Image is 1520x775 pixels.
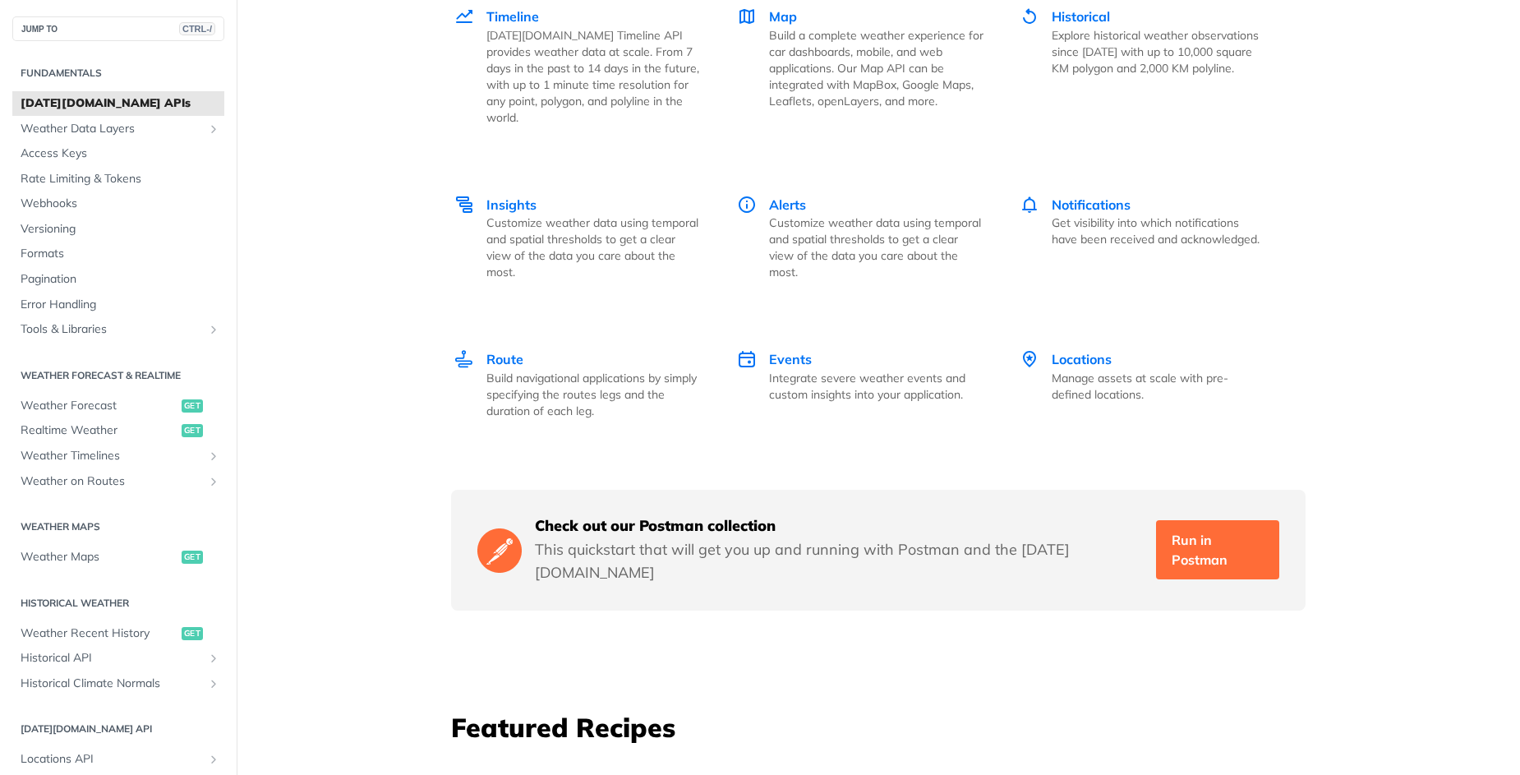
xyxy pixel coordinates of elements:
[12,596,224,611] h2: Historical Weather
[21,448,203,464] span: Weather Timelines
[21,271,220,288] span: Pagination
[535,538,1143,584] p: This quickstart that will get you up and running with Postman and the [DATE][DOMAIN_NAME]
[535,516,1143,536] h5: Check out our Postman collection
[486,8,539,25] span: Timeline
[769,8,797,25] span: Map
[12,16,224,41] button: JUMP TOCTRL-/
[12,747,224,772] a: Locations APIShow subpages for Locations API
[12,317,224,342] a: Tools & LibrariesShow subpages for Tools & Libraries
[12,545,224,570] a: Weather Mapsget
[769,27,983,109] p: Build a complete weather experience for car dashboards, mobile, and web applications. Our Map API...
[21,676,203,692] span: Historical Climate Normals
[12,671,224,696] a: Historical Climate NormalsShow subpages for Historical Climate Normals
[719,160,1002,316] a: Alerts Alerts Customize weather data using temporal and spatial thresholds to get a clear view of...
[12,394,224,418] a: Weather Forecastget
[1020,195,1039,215] img: Notifications
[719,315,1002,454] a: Events Events Integrate severe weather events and custom insights into your application.
[207,475,220,488] button: Show subpages for Weather on Routes
[486,27,701,126] p: [DATE][DOMAIN_NAME] Timeline API provides weather data at scale. From 7 days in the past to 14 da...
[21,625,177,642] span: Weather Recent History
[12,141,224,166] a: Access Keys
[454,349,474,369] img: Route
[12,444,224,468] a: Weather TimelinesShow subpages for Weather Timelines
[12,646,224,671] a: Historical APIShow subpages for Historical API
[12,293,224,317] a: Error Handling
[451,709,1306,745] h3: Featured Recipes
[12,621,224,646] a: Weather Recent Historyget
[12,368,224,383] h2: Weather Forecast & realtime
[1002,160,1284,316] a: Notifications Notifications Get visibility into which notifications have been received and acknow...
[207,677,220,690] button: Show subpages for Historical Climate Normals
[179,22,215,35] span: CTRL-/
[182,424,203,437] span: get
[21,246,220,262] span: Formats
[207,450,220,463] button: Show subpages for Weather Timelines
[454,195,474,215] img: Insights
[182,551,203,564] span: get
[21,549,177,565] span: Weather Maps
[12,722,224,736] h2: [DATE][DOMAIN_NAME] API
[1156,520,1279,579] a: Run in Postman
[486,215,701,280] p: Customize weather data using temporal and spatial thresholds to get a clear view of the data you ...
[12,167,224,191] a: Rate Limiting & Tokens
[769,215,983,280] p: Customize weather data using temporal and spatial thresholds to get a clear view of the data you ...
[1020,7,1039,26] img: Historical
[486,370,701,419] p: Build navigational applications by simply specifying the routes legs and the duration of each leg.
[12,217,224,242] a: Versioning
[453,160,719,316] a: Insights Insights Customize weather data using temporal and spatial thresholds to get a clear vie...
[1052,370,1266,403] p: Manage assets at scale with pre-defined locations.
[769,370,983,403] p: Integrate severe weather events and custom insights into your application.
[486,196,537,213] span: Insights
[12,66,224,81] h2: Fundamentals
[207,323,220,336] button: Show subpages for Tools & Libraries
[477,526,522,574] img: Postman Logo
[12,242,224,266] a: Formats
[12,117,224,141] a: Weather Data LayersShow subpages for Weather Data Layers
[12,469,224,494] a: Weather on RoutesShow subpages for Weather on Routes
[21,196,220,212] span: Webhooks
[21,650,203,667] span: Historical API
[737,7,757,26] img: Map
[1052,8,1110,25] span: Historical
[21,422,177,439] span: Realtime Weather
[737,195,757,215] img: Alerts
[1052,27,1266,76] p: Explore historical weather observations since [DATE] with up to 10,000 square KM polygon and 2,00...
[21,121,203,137] span: Weather Data Layers
[207,652,220,665] button: Show subpages for Historical API
[1020,349,1039,369] img: Locations
[453,315,719,454] a: Route Route Build navigational applications by simply specifying the routes legs and the duration...
[769,351,812,367] span: Events
[21,751,203,768] span: Locations API
[12,418,224,443] a: Realtime Weatherget
[1052,351,1112,367] span: Locations
[182,627,203,640] span: get
[486,351,523,367] span: Route
[12,267,224,292] a: Pagination
[454,7,474,26] img: Timeline
[1002,315,1284,454] a: Locations Locations Manage assets at scale with pre-defined locations.
[21,145,220,162] span: Access Keys
[1052,196,1131,213] span: Notifications
[207,122,220,136] button: Show subpages for Weather Data Layers
[12,191,224,216] a: Webhooks
[182,399,203,413] span: get
[1052,215,1266,247] p: Get visibility into which notifications have been received and acknowledged.
[769,196,806,213] span: Alerts
[207,753,220,766] button: Show subpages for Locations API
[21,95,220,112] span: [DATE][DOMAIN_NAME] APIs
[21,171,220,187] span: Rate Limiting & Tokens
[21,221,220,238] span: Versioning
[12,91,224,116] a: [DATE][DOMAIN_NAME] APIs
[21,473,203,490] span: Weather on Routes
[737,349,757,369] img: Events
[21,321,203,338] span: Tools & Libraries
[21,297,220,313] span: Error Handling
[21,398,177,414] span: Weather Forecast
[12,519,224,534] h2: Weather Maps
